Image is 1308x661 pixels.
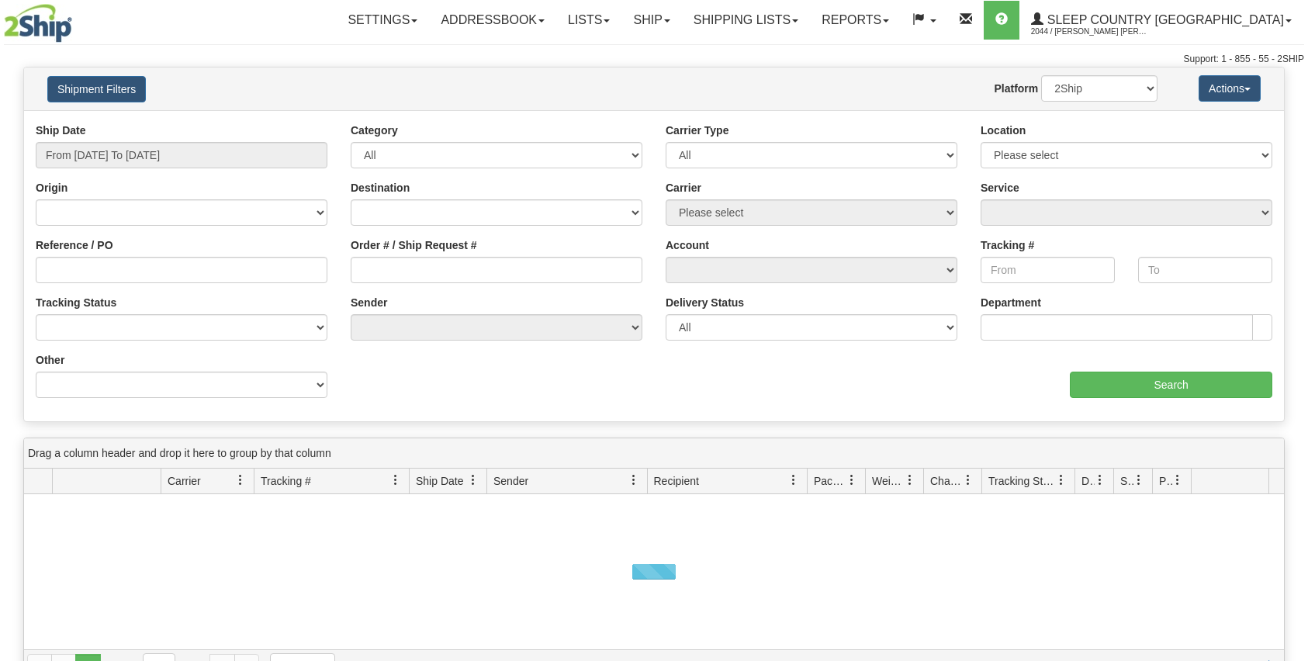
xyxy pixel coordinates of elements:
[36,123,86,138] label: Ship Date
[168,473,201,489] span: Carrier
[1087,467,1113,493] a: Delivery Status filter column settings
[1120,473,1133,489] span: Shipment Issues
[1159,473,1172,489] span: Pickup Status
[336,1,429,40] a: Settings
[24,438,1284,469] div: grid grouping header
[872,473,905,489] span: Weight
[981,180,1019,196] label: Service
[810,1,901,40] a: Reports
[621,467,647,493] a: Sender filter column settings
[839,467,865,493] a: Packages filter column settings
[36,295,116,310] label: Tracking Status
[351,180,410,196] label: Destination
[556,1,621,40] a: Lists
[429,1,556,40] a: Addressbook
[36,180,67,196] label: Origin
[955,467,981,493] a: Charge filter column settings
[1070,372,1272,398] input: Search
[1043,13,1284,26] span: Sleep Country [GEOGRAPHIC_DATA]
[814,473,846,489] span: Packages
[930,473,963,489] span: Charge
[1138,257,1272,283] input: To
[666,180,701,196] label: Carrier
[351,295,387,310] label: Sender
[382,467,409,493] a: Tracking # filter column settings
[36,352,64,368] label: Other
[981,257,1115,283] input: From
[988,473,1056,489] span: Tracking Status
[621,1,681,40] a: Ship
[981,295,1041,310] label: Department
[36,237,113,253] label: Reference / PO
[981,123,1026,138] label: Location
[666,295,744,310] label: Delivery Status
[460,467,486,493] a: Ship Date filter column settings
[666,123,728,138] label: Carrier Type
[1272,251,1306,410] iframe: chat widget
[654,473,699,489] span: Recipient
[351,237,477,253] label: Order # / Ship Request #
[261,473,311,489] span: Tracking #
[351,123,398,138] label: Category
[4,4,72,43] img: logo2044.jpg
[493,473,528,489] span: Sender
[981,237,1034,253] label: Tracking #
[666,237,709,253] label: Account
[1048,467,1074,493] a: Tracking Status filter column settings
[1199,75,1261,102] button: Actions
[1126,467,1152,493] a: Shipment Issues filter column settings
[47,76,146,102] button: Shipment Filters
[1031,24,1147,40] span: 2044 / [PERSON_NAME] [PERSON_NAME]
[1164,467,1191,493] a: Pickup Status filter column settings
[1019,1,1303,40] a: Sleep Country [GEOGRAPHIC_DATA] 2044 / [PERSON_NAME] [PERSON_NAME]
[416,473,463,489] span: Ship Date
[897,467,923,493] a: Weight filter column settings
[780,467,807,493] a: Recipient filter column settings
[227,467,254,493] a: Carrier filter column settings
[1081,473,1095,489] span: Delivery Status
[682,1,810,40] a: Shipping lists
[994,81,1038,96] label: Platform
[4,53,1304,66] div: Support: 1 - 855 - 55 - 2SHIP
